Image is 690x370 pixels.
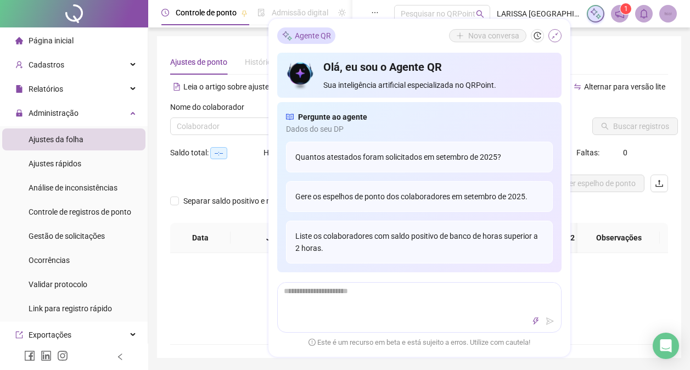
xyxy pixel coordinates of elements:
[245,58,312,66] span: Histórico de ajustes
[286,59,315,91] img: icon
[615,9,625,19] span: notification
[29,304,112,313] span: Link para registro rápido
[298,111,367,123] span: Pergunte ao agente
[29,330,71,339] span: Exportações
[29,256,70,265] span: Ocorrências
[183,82,273,91] span: Leia o artigo sobre ajustes
[170,58,227,66] span: Ajustes de ponto
[176,8,237,17] span: Controle de ponto
[263,147,318,159] div: HE 1:
[338,9,346,16] span: sun
[29,208,131,216] span: Controle de registros de ponto
[231,223,335,253] th: Jornadas
[170,147,263,159] div: Saldo total:
[620,3,631,14] sup: 1
[29,85,63,93] span: Relatórios
[29,183,117,192] span: Análise de inconsistências
[308,338,316,345] span: exclamation-circle
[282,30,293,41] img: sparkle-icon.fc2bf0ac1784a2077858766a79e2daf3.svg
[286,181,553,212] div: Gere os espelhos de ponto dos colaboradores em setembro de 2025.
[29,60,64,69] span: Cadastros
[576,148,601,157] span: Faltas:
[286,221,553,264] div: Liste os colaboradores com saldo positivo de banco de horas superior a 2 horas.
[653,333,679,359] div: Open Intercom Messenger
[497,8,580,20] span: LARISSA [GEOGRAPHIC_DATA] DA SI - [PERSON_NAME]
[323,79,552,91] span: Sua inteligência artificial especializada no QRPoint.
[179,195,304,207] span: Separar saldo positivo e negativo?
[29,109,78,117] span: Administração
[532,317,540,325] span: thunderbolt
[173,83,181,91] span: file-text
[41,350,52,361] span: linkedin
[623,148,627,157] span: 0
[29,280,87,289] span: Validar protocolo
[584,82,665,91] span: Alternar para versão lite
[534,32,541,40] span: history
[574,83,581,91] span: swap
[371,9,379,16] span: ellipsis
[29,135,83,144] span: Ajustes da folha
[592,117,678,135] button: Buscar registros
[15,109,23,117] span: lock
[639,9,649,19] span: bell
[24,350,35,361] span: facebook
[241,10,248,16] span: pushpin
[15,331,23,339] span: export
[323,59,552,75] h4: Olá, eu sou o Agente QR
[543,315,557,328] button: send
[590,8,602,20] img: sparkle-icon.fc2bf0ac1784a2077858766a79e2daf3.svg
[286,142,553,172] div: Quantos atestados foram solicitados em setembro de 2025?
[272,8,328,17] span: Admissão digital
[15,61,23,69] span: user-add
[116,353,124,361] span: left
[170,101,251,113] label: Nome do colaborador
[529,315,542,328] button: thunderbolt
[210,147,227,159] span: --:--
[183,306,655,318] div: Não há dados
[29,36,74,45] span: Página inicial
[551,32,559,40] span: shrink
[577,223,660,253] th: Observações
[29,232,105,240] span: Gestão de solicitações
[170,223,231,253] th: Data
[352,8,408,17] span: Gestão de férias
[15,85,23,93] span: file
[655,179,664,188] span: upload
[586,232,651,244] span: Observações
[286,111,294,123] span: read
[29,159,81,168] span: Ajustes rápidos
[449,29,526,42] button: Nova conversa
[624,5,628,13] span: 1
[15,37,23,44] span: home
[556,175,644,192] button: Ver espelho de ponto
[308,337,530,348] span: Este é um recurso em beta e está sujeito a erros. Utilize com cautela!
[57,350,68,361] span: instagram
[161,9,169,16] span: clock-circle
[257,9,265,16] span: file-done
[660,5,676,22] img: 68840
[286,123,553,135] span: Dados do seu DP
[476,10,484,18] span: search
[277,27,335,44] div: Agente QR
